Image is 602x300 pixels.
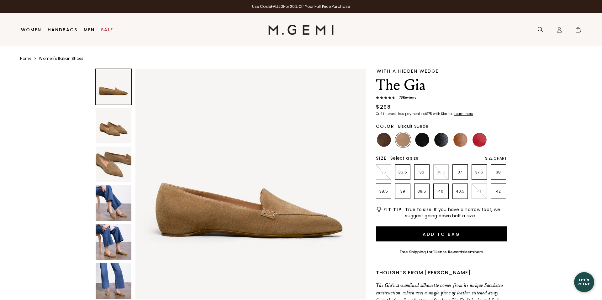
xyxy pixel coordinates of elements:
h2: Color [376,124,394,129]
span: True to size. If you have a narrow foot, we suggest going down half a size. [405,206,507,219]
a: Women's Italian Shoes [39,56,83,61]
klarna-placement-style-body: Or 4 interest-free payments of [376,111,426,116]
a: Sale [101,27,113,32]
div: Let's Chat [574,278,594,286]
p: 35 [376,170,391,175]
p: 37 [453,170,467,175]
img: Chocolate Suede [377,133,391,147]
img: The Gia [96,108,131,143]
p: 41 [472,189,487,194]
img: The Gia [96,263,131,299]
a: 78Reviews [376,96,507,101]
img: Black Tumbled Leather [434,133,448,147]
img: Tan Tumbled Leather [453,133,467,147]
span: Select a size [390,155,419,161]
a: Cliente Rewards [432,249,465,255]
span: 1 [575,28,581,34]
h2: Size [376,156,387,161]
p: 42 [491,189,506,194]
img: Sunset Red Tumbled Leather [473,133,487,147]
p: 37.5 [472,170,487,175]
h2: Fit Tip [383,207,401,212]
div: Thoughts from [PERSON_NAME] [376,269,507,277]
div: Size Chart [485,156,507,161]
img: The Gia [96,185,131,221]
p: 39.5 [415,189,429,194]
klarna-placement-style-body: with Klarna [433,111,453,116]
p: 40 [434,189,448,194]
a: Women [21,27,41,32]
p: 36 [415,170,429,175]
a: Home [20,56,31,61]
klarna-placement-style-amount: $75 [426,111,432,116]
a: Men [84,27,95,32]
div: Free Shipping for Members [400,250,483,255]
img: The Gia [96,224,131,260]
div: With a hidden wedge [377,69,507,73]
img: The Gia [135,69,366,299]
p: 40.5 [453,189,467,194]
p: 36.5 [434,170,448,175]
span: Biscuit Suede [398,123,428,129]
img: M.Gemi [268,25,334,35]
a: Learn more [454,112,473,116]
h1: The Gia [376,76,507,94]
p: 39 [395,189,410,194]
div: $298 [376,103,391,111]
p: 38.5 [376,189,391,194]
span: 78 Review s [395,96,416,100]
p: 35.5 [395,170,410,175]
img: Biscuit Suede [396,133,410,147]
img: Black Suede [415,133,429,147]
img: The Gia [96,147,131,182]
strong: FALL20 [271,4,283,9]
a: Handbags [48,27,77,32]
button: Add to Bag [376,226,507,241]
p: 38 [491,170,506,175]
